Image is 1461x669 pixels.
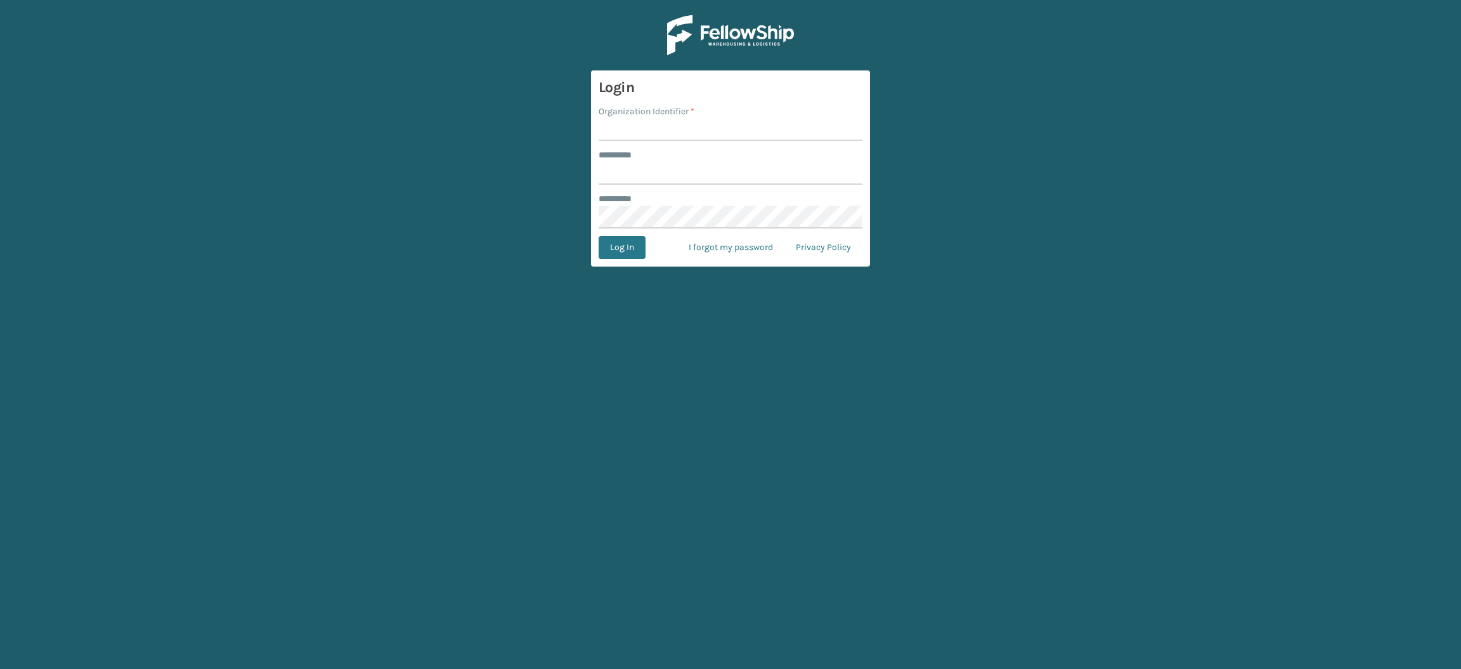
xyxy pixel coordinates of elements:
label: Organization Identifier [599,105,694,118]
h3: Login [599,78,862,97]
a: I forgot my password [677,236,784,259]
button: Log In [599,236,646,259]
a: Privacy Policy [784,236,862,259]
img: Logo [667,15,794,55]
